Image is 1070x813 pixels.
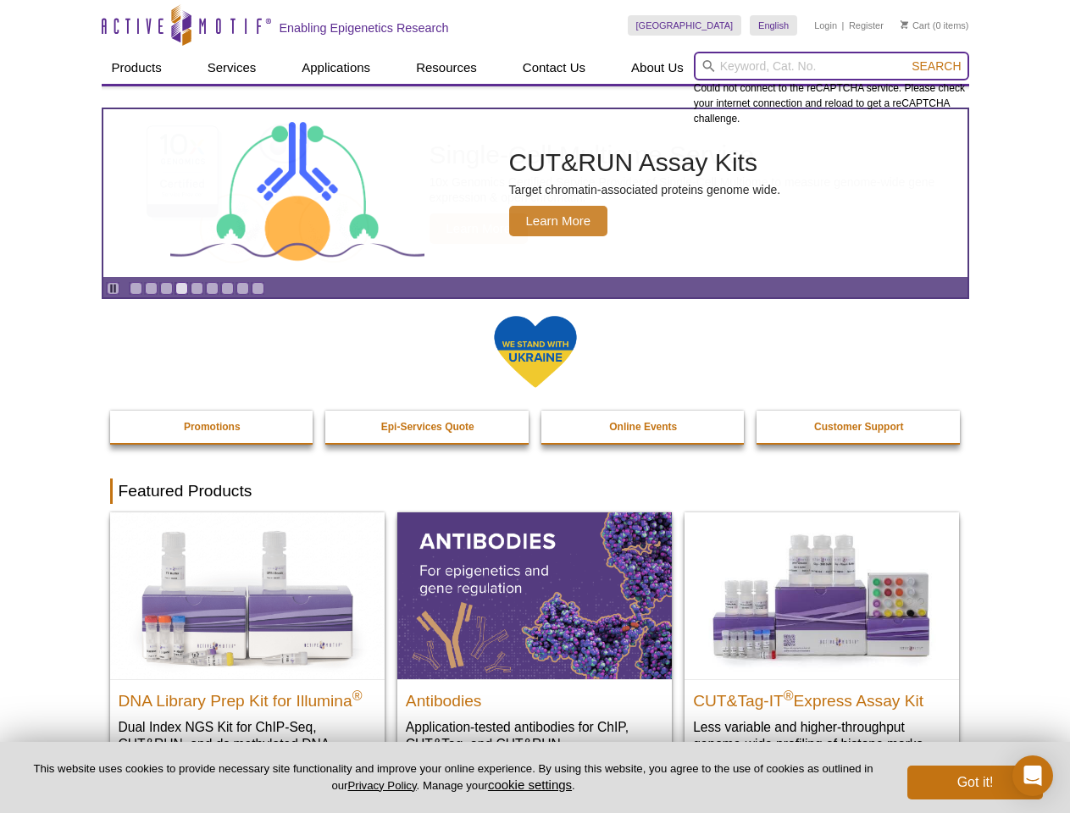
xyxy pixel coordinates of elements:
p: Dual Index NGS Kit for ChIP-Seq, CUT&RUN, and ds methylated DNA assays. [119,718,376,770]
a: All Antibodies Antibodies Application-tested antibodies for ChIP, CUT&Tag, and CUT&RUN. [397,512,672,769]
strong: Customer Support [814,421,903,433]
strong: Promotions [184,421,241,433]
a: Resources [406,52,487,84]
sup: ® [784,688,794,702]
li: (0 items) [901,15,969,36]
a: DNA Library Prep Kit for Illumina DNA Library Prep Kit for Illumina® Dual Index NGS Kit for ChIP-... [110,512,385,786]
span: Search [912,59,961,73]
a: Toggle autoplay [107,282,119,295]
span: Learn More [509,206,608,236]
a: English [750,15,797,36]
a: Contact Us [513,52,596,84]
a: About Us [621,52,694,84]
button: cookie settings [488,777,572,792]
a: [GEOGRAPHIC_DATA] [628,15,742,36]
img: Your Cart [901,20,908,29]
img: We Stand With Ukraine [493,314,578,390]
h2: DNA Library Prep Kit for Illumina [119,684,376,710]
a: Applications [291,52,380,84]
strong: Online Events [609,421,677,433]
a: Go to slide 8 [236,282,249,295]
p: Application-tested antibodies for ChIP, CUT&Tag, and CUT&RUN. [406,718,663,753]
li: | [842,15,845,36]
a: Go to slide 7 [221,282,234,295]
img: CUT&Tag-IT® Express Assay Kit [685,512,959,678]
a: Services [197,52,267,84]
a: Login [814,19,837,31]
input: Keyword, Cat. No. [694,52,969,80]
a: Register [849,19,884,31]
h2: Featured Products [110,478,961,504]
article: CUT&RUN Assay Kits [103,109,967,277]
a: Privacy Policy [347,779,416,792]
a: Go to slide 1 [130,282,142,295]
a: Promotions [110,411,315,443]
a: Go to slide 2 [145,282,158,295]
h2: CUT&Tag-IT Express Assay Kit [693,684,951,710]
a: Epi-Services Quote [325,411,530,443]
h2: Enabling Epigenetics Research [280,20,449,36]
img: CUT&RUN Assay Kits [170,116,424,271]
h2: CUT&RUN Assay Kits [509,150,781,175]
p: This website uses cookies to provide necessary site functionality and improve your online experie... [27,761,879,794]
button: Got it! [907,766,1043,799]
div: Could not connect to the reCAPTCHA service. Please check your internet connection and reload to g... [694,52,969,126]
a: Cart [901,19,930,31]
a: Go to slide 6 [206,282,219,295]
a: Go to slide 5 [191,282,203,295]
h2: Antibodies [406,684,663,710]
a: Customer Support [757,411,962,443]
img: All Antibodies [397,512,672,678]
a: Go to slide 3 [160,282,173,295]
p: Target chromatin-associated proteins genome wide. [509,182,781,197]
a: CUT&Tag-IT® Express Assay Kit CUT&Tag-IT®Express Assay Kit Less variable and higher-throughput ge... [685,512,959,769]
a: Products [102,52,172,84]
div: Open Intercom Messenger [1012,755,1053,796]
a: Go to slide 4 [175,282,188,295]
a: Go to slide 9 [252,282,264,295]
strong: Epi-Services Quote [381,421,474,433]
sup: ® [352,688,363,702]
button: Search [906,58,966,74]
a: CUT&RUN Assay Kits CUT&RUN Assay Kits Target chromatin-associated proteins genome wide. Learn More [103,109,967,277]
p: Less variable and higher-throughput genome-wide profiling of histone marks​. [693,718,951,753]
a: Online Events [541,411,746,443]
img: DNA Library Prep Kit for Illumina [110,512,385,678]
